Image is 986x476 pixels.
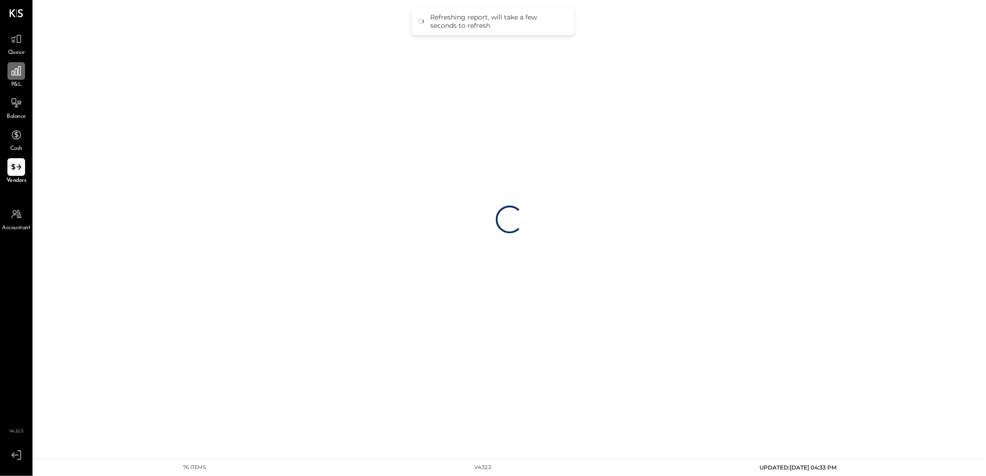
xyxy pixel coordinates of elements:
a: Balance [0,94,32,121]
a: P&L [0,62,32,89]
div: Refreshing report, will take a few seconds to refresh [430,13,565,30]
a: Cash [0,126,32,153]
span: Cash [10,145,22,153]
span: Accountant [2,224,31,232]
div: 76 items [183,464,206,471]
span: Balance [6,113,26,121]
span: Queue [8,49,25,57]
a: Queue [0,30,32,57]
span: P&L [11,81,22,89]
div: v 4.32.3 [474,464,491,471]
span: Vendors [6,177,26,185]
a: Accountant [0,206,32,232]
span: UPDATED: [DATE] 04:33 PM [759,464,837,471]
a: Vendors [0,158,32,185]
